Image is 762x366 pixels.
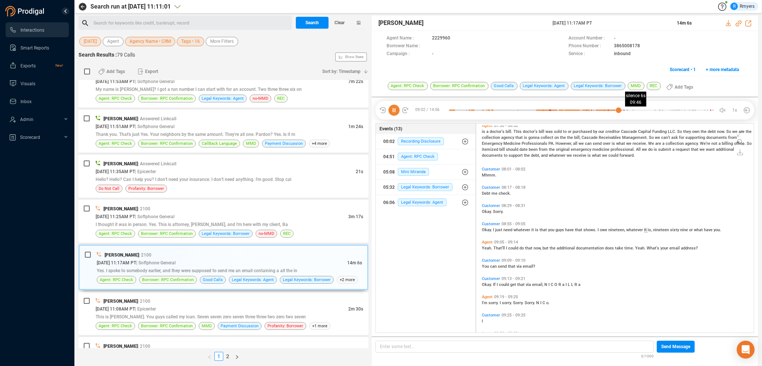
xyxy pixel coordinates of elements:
[376,149,476,164] button: 04:51Agent: RPC Check
[593,129,598,134] span: by
[575,227,583,232] span: that
[679,135,685,140] span: for
[97,260,136,265] span: [DATE] 11:17AM PT
[728,135,737,140] span: from
[642,147,648,152] span: we
[722,141,734,146] span: billing
[522,141,548,146] span: Professionals
[685,135,706,140] span: supporting
[5,6,46,16] img: prodigal-logo
[398,153,438,160] span: Agent: RPC Check
[376,195,476,210] button: 06:06Legal Keywords: Agent
[202,140,237,147] span: CallBack Language
[654,147,658,152] span: is
[356,169,363,174] span: 21s
[6,94,69,109] li: Inbox
[79,245,368,290] div: [PERSON_NAME]| 2100[DATE] 11:17AM PT| Softphone General14m 6sYes. I spoke to somebody earlier, an...
[96,222,288,227] span: I thought it was in person. Yes. This is attorney, [PERSON_NAME], and I'm here with my client, Ba
[598,227,600,232] span: I
[296,17,329,29] button: Search
[99,140,132,147] span: Agent: RPC Check
[726,129,732,134] span: So
[482,227,493,232] span: Okay.
[480,125,754,332] div: grid
[79,37,101,46] button: [DATE]
[517,282,526,287] span: that
[79,200,368,243] div: [PERSON_NAME]| 2100[DATE] 11:25AM PT| Softphone General3m 17sI thought it was in person. Yes. Thi...
[79,155,368,198] div: [PERSON_NAME]| Answered Linkcall[DATE] 11:35AM PT| Epicenter21sHello? Hello? Can I help you? I do...
[506,147,519,152] span: should
[585,141,593,146] span: can
[246,140,256,147] span: MMD
[662,81,698,93] button: Add Tags
[138,161,176,166] span: | Answered Linkcall
[348,79,363,84] span: 7m 22s
[702,64,743,76] button: + more metadata
[20,28,44,33] span: Interactions
[506,129,513,134] span: bill.
[649,135,655,140] span: So
[493,227,495,232] span: I
[675,81,693,93] span: Add Tags
[482,141,503,146] span: Emergency
[335,52,367,61] button: Show Stats
[493,209,503,214] span: Sorry.
[633,141,648,146] span: receive.
[655,141,662,146] span: are
[539,147,549,152] span: from
[490,264,498,269] span: can
[309,140,330,147] span: +4 more
[568,129,573,134] span: or
[605,129,621,134] span: creditor
[383,181,395,193] div: 05:32
[501,135,515,140] span: agency
[498,264,508,269] span: send
[508,246,519,251] span: could
[565,227,575,232] span: have
[348,214,363,219] span: 3m 17s
[509,153,524,158] span: support
[515,135,524,140] span: that
[592,147,611,152] span: medicine
[567,135,574,140] span: the
[482,191,492,196] span: Debt
[556,147,571,152] span: original
[668,129,677,134] span: LLC.
[97,268,297,273] span: Yes. I spoke to somebody earlier, and they were supposed to send me an email containing a all the in
[619,153,635,158] span: forward.
[550,246,557,251] span: the
[495,227,503,232] span: just
[490,129,506,134] span: doctor's
[582,135,599,140] span: Cascade
[136,260,176,265] span: | Softphone General
[482,153,504,158] span: documents
[96,79,135,84] span: [DATE] 11:53AM PT
[177,37,204,46] button: Tags • 16
[626,141,633,146] span: we
[206,37,238,46] button: More Filters
[55,58,63,73] span: New!
[499,147,506,152] span: bill
[672,147,676,152] span: a
[499,191,511,196] span: check.
[680,227,689,232] span: nine
[493,246,506,251] span: That'll
[567,153,573,158] span: we
[531,153,541,158] span: debt,
[482,209,493,214] span: Okay.
[647,246,660,251] span: What's
[138,116,176,121] span: | Answered Linkcall
[105,252,139,258] span: [PERSON_NAME]
[608,153,619,158] span: could
[593,141,603,146] span: send
[181,37,200,46] span: Tags • 16
[548,141,556,146] span: PA.
[135,214,175,219] span: | Softphone General
[128,185,164,192] span: Profanity: Borrower
[99,95,132,102] span: Agent: RPC Check
[691,147,699,152] span: that
[576,246,605,251] span: documentation
[542,246,550,251] span: but
[383,166,395,178] div: 05:08
[508,264,516,269] span: that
